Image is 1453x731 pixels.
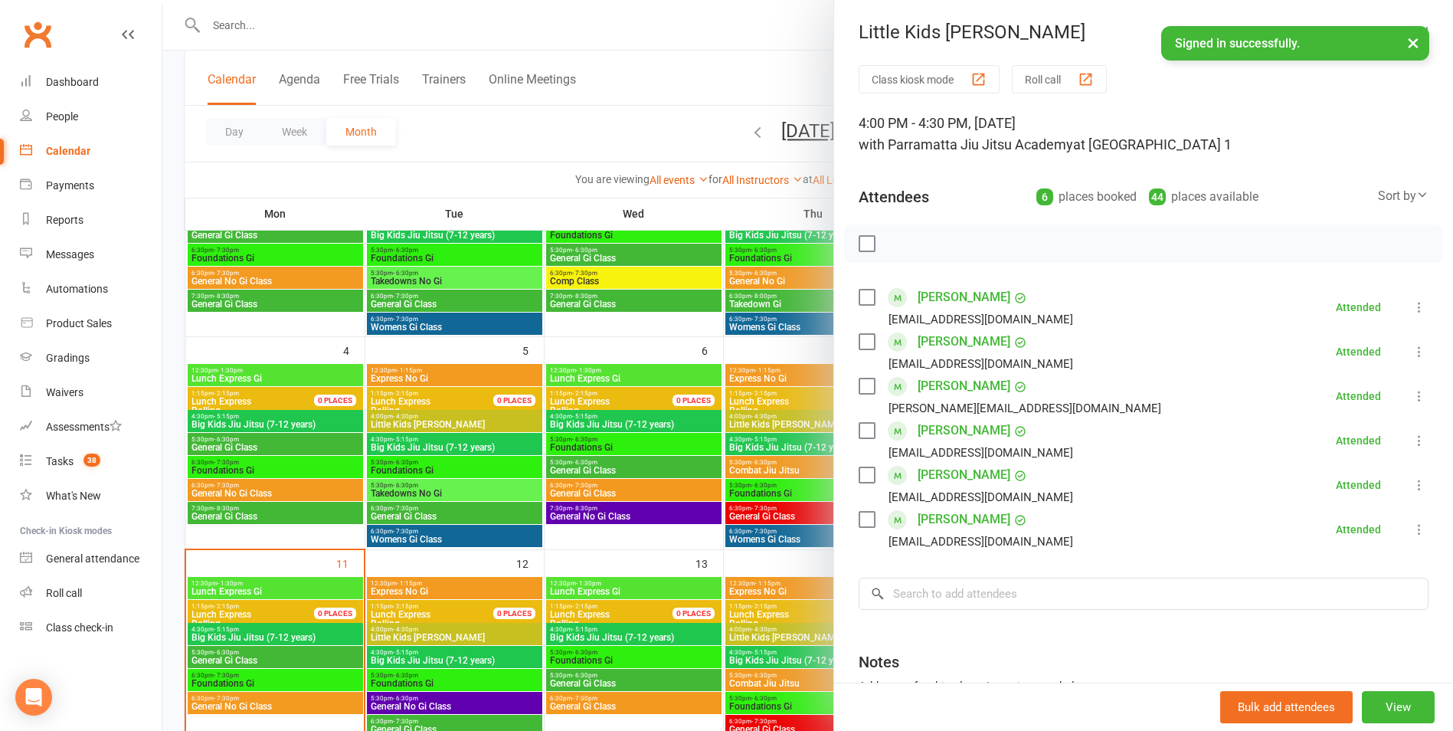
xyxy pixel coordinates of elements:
[918,374,1010,398] a: [PERSON_NAME]
[46,214,83,226] div: Reports
[1336,391,1381,402] div: Attended
[859,136,1073,152] span: with Parramatta Jiu Jitsu Academy
[918,463,1010,487] a: [PERSON_NAME]
[20,611,162,645] a: Class kiosk mode
[888,443,1073,463] div: [EMAIL_ADDRESS][DOMAIN_NAME]
[18,15,57,54] a: Clubworx
[20,272,162,306] a: Automations
[20,169,162,203] a: Payments
[46,283,108,295] div: Automations
[859,651,899,673] div: Notes
[1175,36,1300,51] span: Signed in successfully.
[46,455,74,467] div: Tasks
[20,203,162,238] a: Reports
[20,576,162,611] a: Roll call
[1149,188,1166,205] div: 44
[20,375,162,410] a: Waivers
[918,285,1010,310] a: [PERSON_NAME]
[83,454,100,467] span: 38
[1362,691,1435,723] button: View
[1399,26,1427,59] button: ×
[859,578,1428,610] input: Search to add attendees
[1220,691,1353,723] button: Bulk add attendees
[888,532,1073,552] div: [EMAIL_ADDRESS][DOMAIN_NAME]
[918,329,1010,354] a: [PERSON_NAME]
[46,552,139,565] div: General attendance
[46,386,83,398] div: Waivers
[918,418,1010,443] a: [PERSON_NAME]
[20,410,162,444] a: Assessments
[20,238,162,272] a: Messages
[20,542,162,576] a: General attendance kiosk mode
[20,341,162,375] a: Gradings
[888,487,1073,507] div: [EMAIL_ADDRESS][DOMAIN_NAME]
[859,677,1428,696] div: Add notes for this class / appointment below
[46,621,113,634] div: Class check-in
[46,352,90,364] div: Gradings
[1036,186,1137,208] div: places booked
[1073,136,1232,152] span: at [GEOGRAPHIC_DATA] 1
[888,398,1161,418] div: [PERSON_NAME][EMAIL_ADDRESS][DOMAIN_NAME]
[46,145,90,157] div: Calendar
[1149,186,1258,208] div: places available
[46,421,122,433] div: Assessments
[1336,346,1381,357] div: Attended
[888,354,1073,374] div: [EMAIL_ADDRESS][DOMAIN_NAME]
[1012,65,1107,93] button: Roll call
[1336,435,1381,446] div: Attended
[20,479,162,513] a: What's New
[1336,302,1381,313] div: Attended
[20,306,162,341] a: Product Sales
[20,65,162,100] a: Dashboard
[859,113,1428,156] div: 4:00 PM - 4:30 PM, [DATE]
[1036,188,1053,205] div: 6
[20,134,162,169] a: Calendar
[888,310,1073,329] div: [EMAIL_ADDRESS][DOMAIN_NAME]
[46,317,112,329] div: Product Sales
[1336,524,1381,535] div: Attended
[15,679,52,716] div: Open Intercom Messenger
[834,21,1453,43] div: Little Kids [PERSON_NAME]
[46,179,94,192] div: Payments
[1378,186,1428,206] div: Sort by
[46,490,101,502] div: What's New
[46,76,99,88] div: Dashboard
[46,587,82,599] div: Roll call
[20,444,162,479] a: Tasks 38
[1336,480,1381,490] div: Attended
[918,507,1010,532] a: [PERSON_NAME]
[20,100,162,134] a: People
[859,65,1000,93] button: Class kiosk mode
[46,110,78,123] div: People
[46,248,94,261] div: Messages
[859,186,929,208] div: Attendees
